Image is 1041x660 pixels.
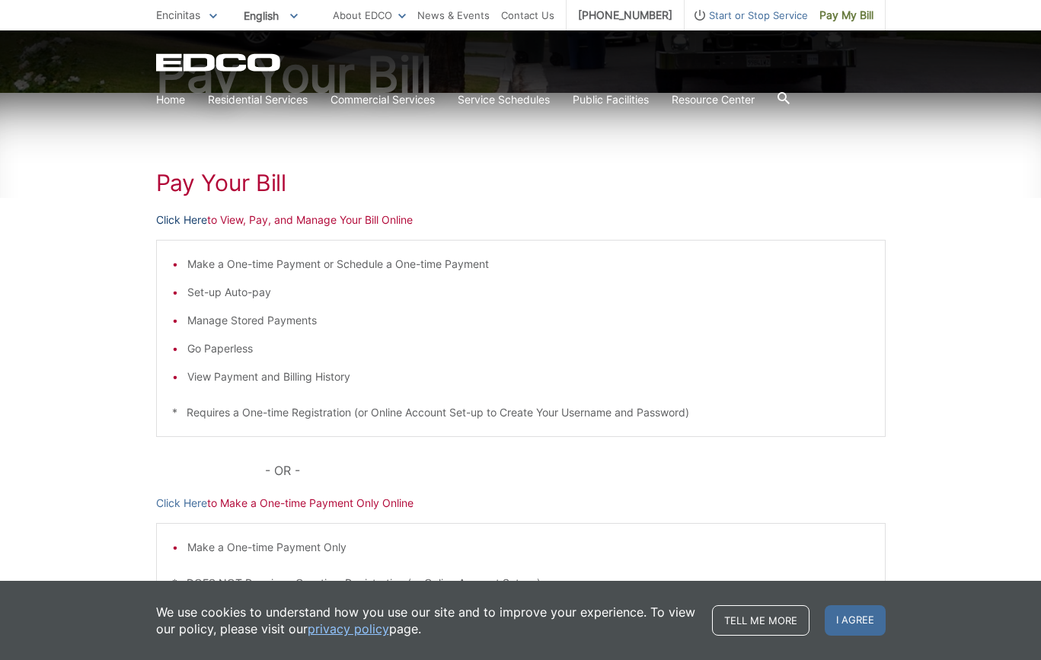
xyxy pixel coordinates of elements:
p: * Requires a One-time Registration (or Online Account Set-up to Create Your Username and Password) [172,404,870,421]
a: Residential Services [208,91,308,108]
a: Click Here [156,495,207,512]
a: About EDCO [333,7,406,24]
a: Contact Us [501,7,554,24]
a: privacy policy [308,620,389,637]
a: EDCD logo. Return to the homepage. [156,53,283,72]
a: Commercial Services [331,91,435,108]
li: Manage Stored Payments [187,312,870,329]
span: Pay My Bill [819,7,873,24]
h1: Pay Your Bill [156,169,886,196]
li: Make a One-time Payment or Schedule a One-time Payment [187,256,870,273]
span: Encinitas [156,8,200,21]
p: We use cookies to understand how you use our site and to improve your experience. To view our pol... [156,604,697,637]
li: Go Paperless [187,340,870,357]
li: Make a One-time Payment Only [187,539,870,556]
a: Resource Center [672,91,755,108]
p: * DOES NOT Require a One-time Registration (or Online Account Set-up) [172,575,870,591]
a: Home [156,91,185,108]
li: View Payment and Billing History [187,368,870,385]
a: Public Facilities [573,91,649,108]
p: - OR - [265,460,885,481]
a: Tell me more [712,605,809,636]
p: to View, Pay, and Manage Your Bill Online [156,212,886,228]
a: Click Here [156,212,207,228]
span: English [232,3,309,28]
li: Set-up Auto-pay [187,284,870,301]
p: to Make a One-time Payment Only Online [156,495,886,512]
a: Service Schedules [458,91,550,108]
a: News & Events [417,7,490,24]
